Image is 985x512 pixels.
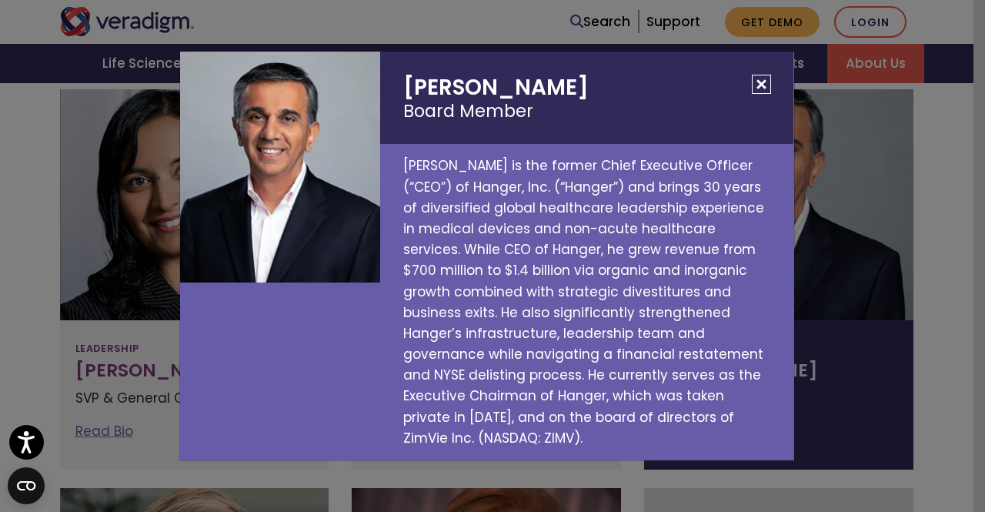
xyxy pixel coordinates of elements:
[380,144,793,460] p: [PERSON_NAME] is the former Chief Executive Officer (“CEO”) of Hanger, Inc. (“Hanger”) and brings...
[8,467,45,504] button: Open CMP widget
[380,52,793,144] h2: [PERSON_NAME]
[752,75,771,94] button: Close
[908,435,967,494] iframe: Drift Chat Widget
[403,101,770,122] small: Board Member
